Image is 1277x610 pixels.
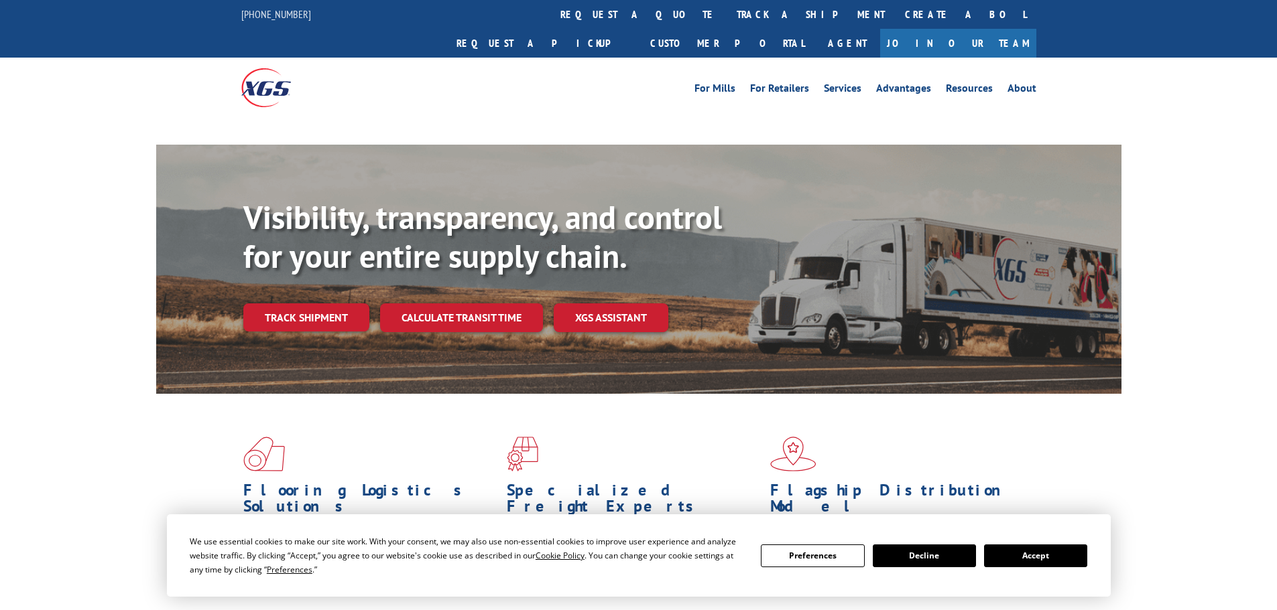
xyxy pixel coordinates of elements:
[880,29,1036,58] a: Join Our Team
[824,83,861,98] a: Services
[750,83,809,98] a: For Retailers
[554,303,668,332] a: XGS ASSISTANT
[694,83,735,98] a: For Mills
[536,550,585,561] span: Cookie Policy
[946,83,993,98] a: Resources
[243,196,722,277] b: Visibility, transparency, and control for your entire supply chain.
[984,544,1087,567] button: Accept
[640,29,814,58] a: Customer Portal
[761,544,864,567] button: Preferences
[380,303,543,332] a: Calculate transit time
[814,29,880,58] a: Agent
[190,534,745,577] div: We use essential cookies to make our site work. With your consent, we may also use non-essential ...
[243,303,369,331] a: Track shipment
[1008,83,1036,98] a: About
[243,437,285,471] img: xgs-icon-total-supply-chain-intelligence-red
[873,544,976,567] button: Decline
[243,482,497,521] h1: Flooring Logistics Solutions
[876,83,931,98] a: Advantages
[267,564,312,575] span: Preferences
[507,437,538,471] img: xgs-icon-focused-on-flooring-red
[446,29,640,58] a: Request a pickup
[507,482,760,521] h1: Specialized Freight Experts
[241,7,311,21] a: [PHONE_NUMBER]
[167,514,1111,597] div: Cookie Consent Prompt
[770,437,816,471] img: xgs-icon-flagship-distribution-model-red
[770,482,1024,521] h1: Flagship Distribution Model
